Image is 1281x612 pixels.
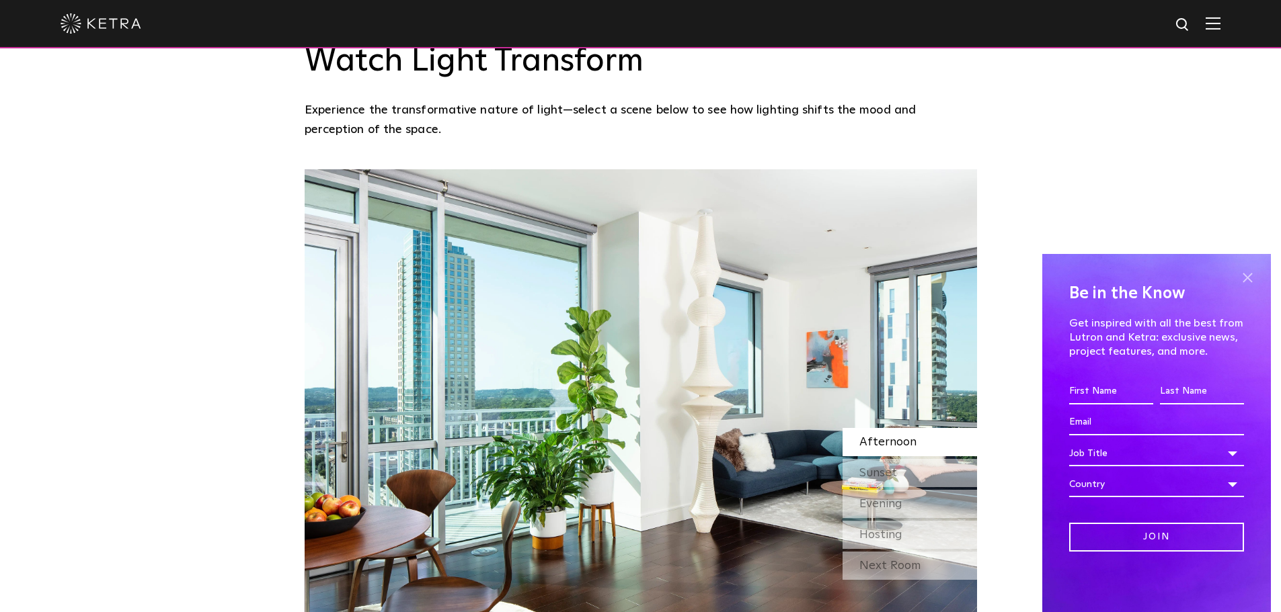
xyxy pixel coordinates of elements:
[859,529,902,541] span: Hosting
[859,467,897,479] span: Sunset
[61,13,141,34] img: ketra-logo-2019-white
[1160,379,1244,404] input: Last Name
[1069,523,1244,552] input: Join
[859,498,902,510] span: Evening
[1206,17,1220,30] img: Hamburger%20Nav.svg
[1069,441,1244,466] div: Job Title
[1069,379,1153,404] input: First Name
[1069,472,1244,497] div: Country
[1069,410,1244,435] input: Email
[305,101,970,139] p: Experience the transformative nature of light—select a scene below to see how lighting shifts the...
[1069,281,1244,306] h4: Be in the Know
[1069,316,1244,358] p: Get inspired with all the best from Lutron and Ketra: exclusive news, project features, and more.
[305,42,977,81] h3: Watch Light Transform
[1175,17,1192,34] img: search icon
[859,436,917,448] span: Afternoon
[843,552,977,580] div: Next Room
